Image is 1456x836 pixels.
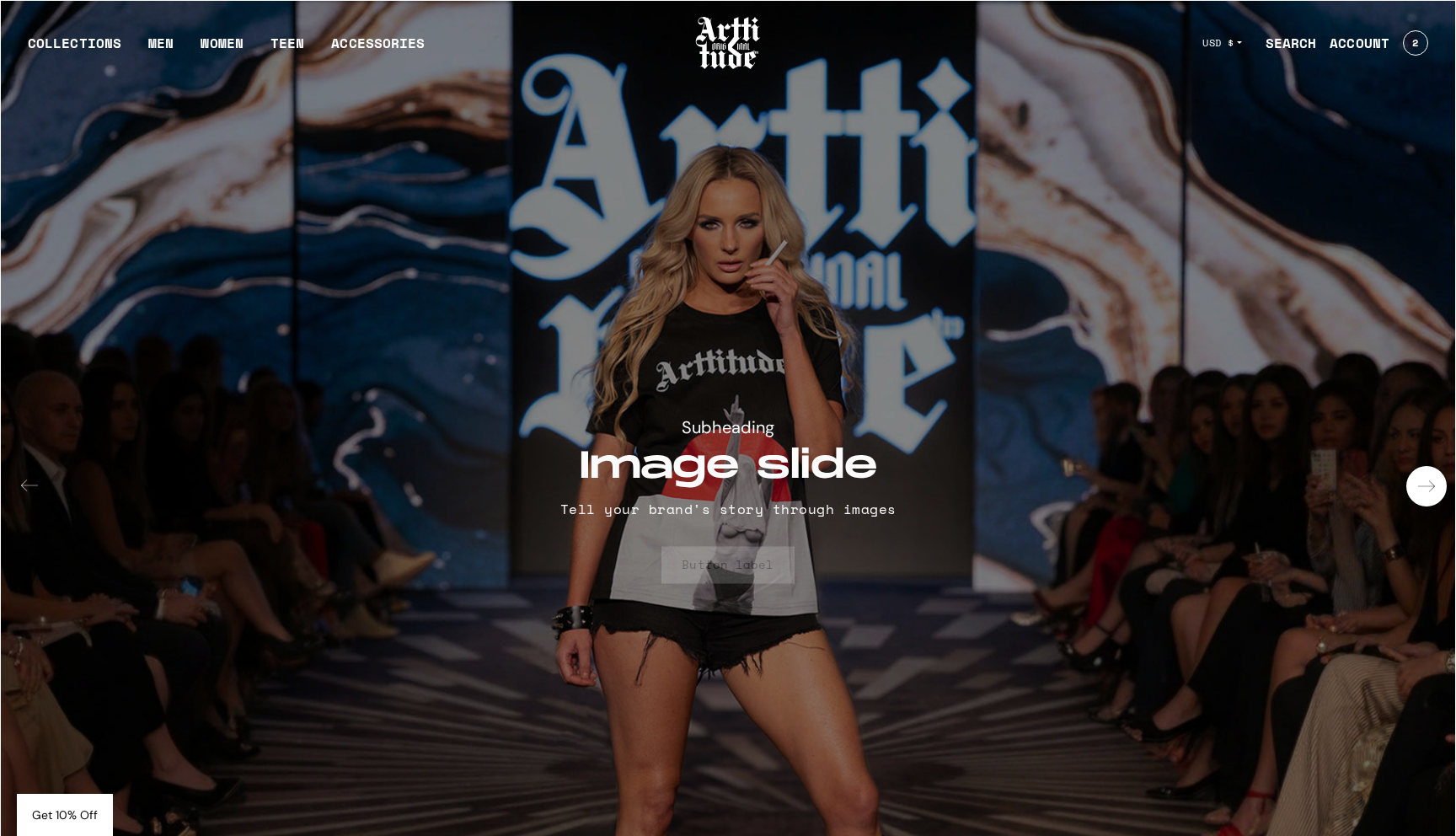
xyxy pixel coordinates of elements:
[1202,36,1234,50] span: USD $
[32,807,98,823] span: Get 10% Off
[1192,24,1252,62] button: USD $
[1412,38,1418,48] span: 2
[661,546,794,583] a: Button label
[201,33,244,67] a: WOMEN
[694,14,762,72] img: Arttitude
[560,499,897,519] p: Tell your brand's story through images
[331,33,425,67] div: ACCESSORIES
[9,466,50,506] div: Previous slide
[148,33,174,67] a: MEN
[270,33,304,67] a: TEEN
[1389,24,1428,62] a: Open cart
[17,794,113,836] div: Get 10% Off
[1406,466,1447,506] div: Next slide
[560,417,897,438] h3: Subheading
[560,445,897,489] h2: Image slide
[28,33,121,67] div: COLLECTIONS
[14,33,438,67] ul: Main navigation
[1252,26,1317,60] a: SEARCH
[1316,26,1389,60] a: ACCOUNT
